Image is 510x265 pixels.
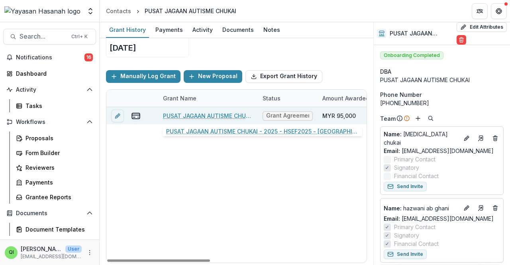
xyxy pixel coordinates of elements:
a: Grantee Reports [13,190,96,204]
span: Search... [20,33,67,40]
a: Dashboard [3,67,96,80]
button: Deletes [490,203,500,213]
a: Email: [EMAIL_ADDRESS][DOMAIN_NAME] [384,147,494,155]
div: Amount Awarded [318,90,377,107]
a: Reviewers [13,161,96,174]
span: 16 [84,53,93,61]
span: Signatory [394,231,419,239]
p: User [65,245,82,253]
a: Payments [152,22,186,38]
button: Get Help [491,3,507,19]
button: Open Documents [3,207,96,220]
button: Export Grant History [245,70,322,83]
div: Status [258,94,285,102]
button: Open Activity [3,83,96,96]
button: Edit [462,133,471,143]
p: Team [380,114,396,123]
button: Notifications16 [3,51,96,64]
button: Open Workflows [3,116,96,128]
button: Open entity switcher [85,3,96,19]
a: Tasks [13,99,96,112]
div: Contacts [106,7,131,15]
h2: PUSAT JAGAAN AUTISME CHUKAI [390,30,453,37]
p: [DATE] [110,42,136,54]
div: Notes [260,24,283,35]
span: Notifications [16,54,84,61]
div: Grant Name [158,90,258,107]
span: Financial Contact [394,172,439,180]
span: Primary Contact [394,223,435,231]
div: Form Builder [25,149,90,157]
a: Email: [EMAIL_ADDRESS][DOMAIN_NAME] [384,214,494,223]
span: Primary Contact [394,155,435,163]
button: Deletes [490,133,500,143]
a: Go to contact [475,202,487,214]
div: Grant History [106,24,149,35]
div: Grant Name [158,94,201,102]
span: Name : [384,205,402,212]
button: Delete [457,35,466,45]
span: Phone Number [380,90,422,99]
button: More [85,248,94,257]
div: Tasks [25,102,90,110]
p: hazwani ab ghani [384,204,459,212]
div: Grantee Reports [25,193,90,201]
button: Manually Log Grant [106,70,180,83]
a: Payments [13,176,96,189]
p: [EMAIL_ADDRESS][DOMAIN_NAME] [21,253,82,260]
div: Payments [152,24,186,35]
span: Email: [384,147,400,154]
button: Edit Attributes [457,22,507,32]
div: Proposals [25,134,90,142]
button: New Proposal [184,70,242,83]
a: Grant History [106,22,149,38]
div: Amount Awarded [318,94,374,102]
a: Go to contact [475,132,487,145]
a: Proposals [13,132,96,145]
button: Edit [462,203,471,213]
div: Reviewers [25,163,90,172]
nav: breadcrumb [103,5,239,17]
a: Activity [189,22,216,38]
button: edit [111,109,124,122]
button: view-payments [131,111,141,120]
button: Send Invite [384,182,427,191]
a: Contacts [103,5,134,17]
img: Yayasan Hasanah logo [4,6,80,16]
a: Name: [MEDICAL_DATA] chukai [384,130,459,147]
div: PUSAT JAGAAN AUTISME CHUKAI [380,76,504,84]
div: Documents [219,24,257,35]
button: Send Invite [384,249,427,259]
div: Status [258,90,318,107]
span: Activity [16,86,83,93]
a: Notes [260,22,283,38]
button: Add [413,114,423,123]
a: Name: hazwani ab ghani [384,204,459,212]
a: Documents [219,22,257,38]
button: Search... [3,29,96,45]
span: Grant Agreement Form Submitted [266,112,309,119]
span: Onboarding Completed [380,51,443,59]
p: [MEDICAL_DATA] chukai [384,130,459,147]
span: Workflows [16,119,83,126]
div: [PHONE_NUMBER] [380,99,504,107]
div: Payments [25,178,90,186]
span: Email: [384,215,400,222]
a: Form Builder [13,146,96,159]
div: Ctrl + K [70,32,89,41]
div: Activity [189,24,216,35]
a: PUSAT JAGAAN AUTISME CHUKAI - 2025 - HSEF2025 - [GEOGRAPHIC_DATA] [163,112,253,120]
span: Documents [16,210,83,217]
div: Dashboard [16,69,90,78]
span: Name : [384,131,402,137]
a: Document Templates [13,223,96,236]
button: Partners [472,3,488,19]
div: PUSAT JAGAAN AUTISME CHUKAI [145,7,236,15]
p: [PERSON_NAME] [21,245,62,253]
div: Qistina Izahan [9,250,14,255]
span: DBA [380,67,391,76]
div: MYR 95,000 [322,112,356,120]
